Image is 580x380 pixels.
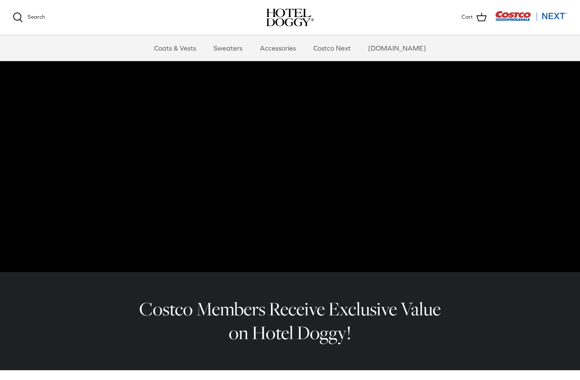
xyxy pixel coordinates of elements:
[462,12,487,23] a: Cart
[462,13,473,22] span: Cart
[495,16,567,23] a: Visit Costco Next
[133,297,447,345] h2: Costco Members Receive Exclusive Value on Hotel Doggy!
[252,35,304,61] a: Accessories
[146,35,204,61] a: Coats & Vests
[495,11,567,21] img: Costco Next
[360,35,434,61] a: [DOMAIN_NAME]
[266,9,314,26] a: hoteldoggy.com hoteldoggycom
[306,35,358,61] a: Costco Next
[206,35,250,61] a: Sweaters
[28,14,45,20] span: Search
[266,9,314,26] img: hoteldoggycom
[13,12,45,23] a: Search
